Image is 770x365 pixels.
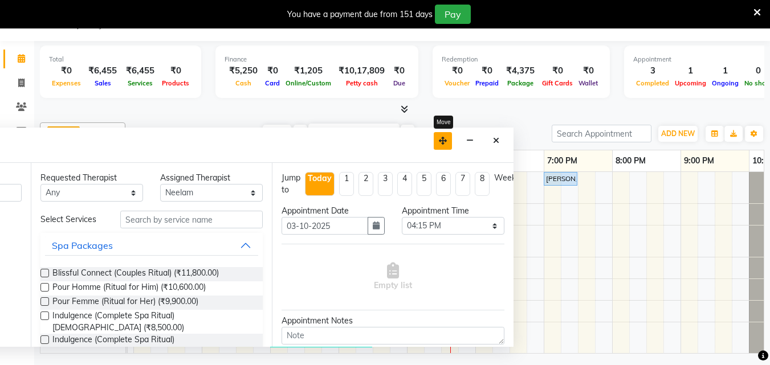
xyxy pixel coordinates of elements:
[282,205,384,217] div: Appointment Date
[576,79,601,87] span: Wallet
[308,173,332,184] div: Today
[417,172,431,196] li: 5
[262,79,283,87] span: Card
[374,263,412,292] span: Empty list
[709,64,742,77] div: 1
[545,174,576,184] div: [PERSON_NAME] FOM manager , TK05, 07:00 PM-07:30 PM, Mens Special - Shaving
[504,79,536,87] span: Package
[49,55,192,64] div: Total
[45,235,259,256] button: Spa Packages
[576,64,601,77] div: ₹0
[709,79,742,87] span: Ongoing
[378,172,393,196] li: 3
[282,217,368,235] input: yyyy-mm-dd
[52,239,113,252] div: Spa Packages
[397,172,412,196] li: 4
[472,64,502,77] div: ₹0
[494,172,520,184] div: Weeks
[488,132,504,150] button: Close
[52,296,198,310] span: Pour Femme (Ritual for Her) (₹9,900.00)
[283,64,334,77] div: ₹1,205
[358,172,373,196] li: 2
[52,267,219,281] span: Blissful Connect (Couples Ritual) (₹11,800.00)
[672,79,709,87] span: Upcoming
[390,79,408,87] span: Due
[343,79,381,87] span: Petty cash
[40,172,143,184] div: Requested Therapist
[84,64,121,77] div: ₹6,455
[544,153,580,169] a: 7:00 PM
[402,205,504,217] div: Appointment Time
[661,129,695,138] span: ADD NEW
[658,126,698,142] button: ADD NEW
[52,334,254,358] span: Indulgence (Complete Spa Ritual) [DEMOGRAPHIC_DATA] (₹8,500.00)
[52,310,254,334] span: Indulgence (Complete Spa Ritual) [DEMOGRAPHIC_DATA] (₹8,500.00)
[552,125,651,142] input: Search Appointment
[282,315,504,327] div: Appointment Notes
[442,64,472,77] div: ₹0
[681,153,717,169] a: 9:00 PM
[32,214,112,225] div: Select Services
[98,127,116,136] span: +8
[159,64,192,77] div: ₹0
[225,64,262,77] div: ₹5,250
[233,79,254,87] span: Cash
[283,79,334,87] span: Online/Custom
[633,64,672,77] div: 3
[442,79,472,87] span: Voucher
[263,125,291,142] span: Today
[159,79,192,87] span: Products
[339,172,354,196] li: 1
[434,116,453,129] div: Move
[539,79,576,87] span: Gift Cards
[613,153,649,169] a: 8:00 PM
[672,64,709,77] div: 1
[442,55,601,64] div: Redemption
[502,64,539,77] div: ₹4,375
[125,79,156,87] span: Services
[225,55,409,64] div: Finance
[262,64,283,77] div: ₹0
[389,64,409,77] div: ₹0
[287,9,433,20] div: You have a payment due from 151 days
[338,125,395,142] input: 2025-10-03
[49,64,84,77] div: ₹0
[334,64,389,77] div: ₹10,17,809
[52,281,206,296] span: Pour Homme (Ritual for Him) (₹10,600.00)
[436,172,451,196] li: 6
[92,79,114,87] span: Sales
[455,172,470,196] li: 7
[282,172,300,196] div: Jump to
[435,5,471,24] button: Pay
[49,79,84,87] span: Expenses
[539,64,576,77] div: ₹0
[475,172,490,196] li: 8
[120,211,263,228] input: Search by service name
[633,79,672,87] span: Completed
[472,79,502,87] span: Prepaid
[121,64,159,77] div: ₹6,455
[160,172,263,184] div: Assigned Therapist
